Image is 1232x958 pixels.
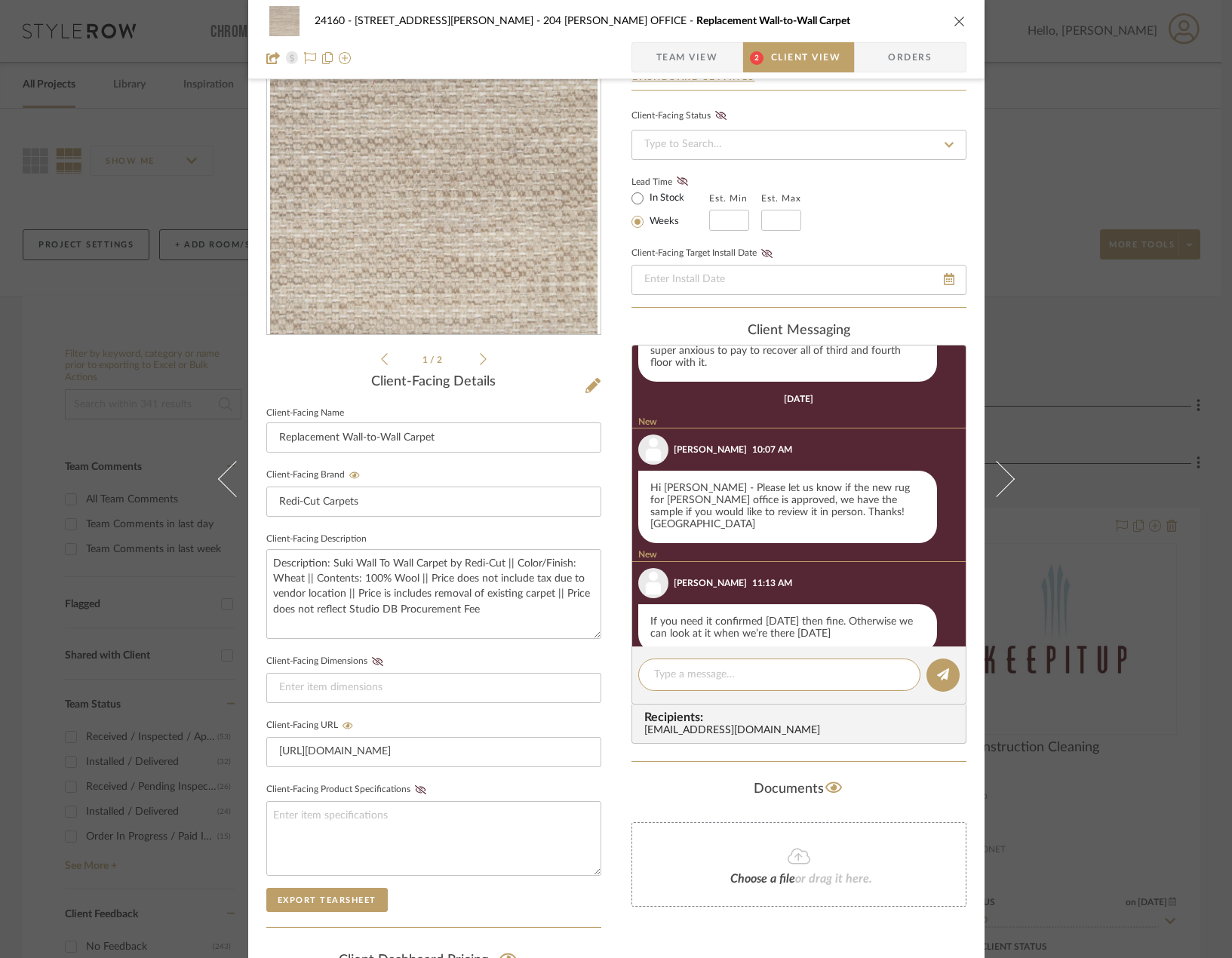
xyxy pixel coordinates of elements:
div: [PERSON_NAME] [674,443,747,456]
div: 0 [267,8,601,335]
div: [PERSON_NAME] [674,576,747,590]
label: Client-Facing Target Install Date [631,248,777,259]
div: Client-Facing Details [266,374,601,391]
div: 11:13 AM [752,576,792,590]
div: Documents [631,777,966,801]
img: 6682e591-519c-4f46-9b6f-b0ba5ccf1eb4_48x40.jpg [266,6,303,36]
span: or drag it here. [795,873,872,885]
label: Est. Min [709,193,748,204]
label: Client-Facing Product Specifications [266,785,431,795]
img: 6682e591-519c-4f46-9b6f-b0ba5ccf1eb4_436x436.jpg [270,8,598,335]
span: 204 [PERSON_NAME] OFFICE [543,16,696,26]
span: Choose a file [730,873,795,885]
label: Est. Max [761,193,801,204]
div: Client-Facing Status [631,109,731,124]
input: Type to Search… [631,130,966,160]
button: Client-Facing Brand [345,470,365,481]
span: Client View [771,42,840,72]
span: 1 [422,355,430,364]
span: 24160 - [STREET_ADDRESS][PERSON_NAME] [315,16,543,26]
button: Client-Facing Dimensions [367,656,388,667]
button: Lead Time [672,174,693,189]
mat-radio-group: Select item type [631,189,709,231]
div: [EMAIL_ADDRESS][DOMAIN_NAME] [644,725,960,737]
input: Enter item dimensions [266,673,601,703]
div: New [632,549,972,562]
button: Client-Facing Product Specifications [410,785,431,795]
span: / [430,355,437,364]
div: If you need it confirmed [DATE] then fine. Otherwise we can look at it when we’re there [DATE] [638,604,937,652]
span: Team View [656,42,718,72]
label: Lead Time [631,175,709,189]
label: Client-Facing Dimensions [266,656,388,667]
img: user_avatar.png [638,568,668,598]
button: Client-Facing URL [338,720,358,731]
span: 2 [750,51,763,65]
label: Client-Facing Name [266,410,344,417]
label: Weeks [647,215,679,229]
input: Enter Client-Facing Brand [266,487,601,517]
div: Hi [PERSON_NAME] - Please let us know if the new rug for [PERSON_NAME] office is approved, we hav... [638,471,937,543]
div: 10:07 AM [752,443,792,456]
div: [DATE] [784,394,813,404]
div: New [632,416,972,429]
span: Orders [871,42,948,72]
input: Enter Client-Facing Item Name [266,422,601,453]
label: In Stock [647,192,684,205]
span: 2 [437,355,444,364]
button: Export Tearsheet [266,888,388,912]
label: Client-Facing Description [266,536,367,543]
label: Client-Facing Brand [266,470,365,481]
input: Enter Install Date [631,265,966,295]
label: Client-Facing URL [266,720,358,731]
div: client Messaging [631,323,966,339]
span: Replacement Wall-to-Wall Carpet [696,16,850,26]
input: Enter item URL [266,737,601,767]
span: Recipients: [644,711,960,724]
button: close [953,14,966,28]
button: Client-Facing Target Install Date [757,248,777,259]
img: user_avatar.png [638,434,668,465]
